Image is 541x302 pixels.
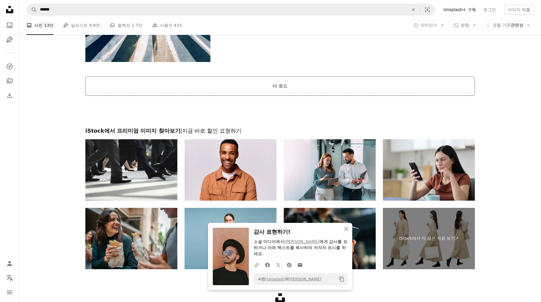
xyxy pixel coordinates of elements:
span: 433 [174,22,182,29]
span: 9.8천 [89,22,100,29]
button: 방향 [450,20,480,30]
a: 컬렉션 2.7만 [110,16,142,35]
a: 로그인 [480,5,500,14]
a: 일러스트 [4,34,16,46]
a: 탐색 [4,60,16,72]
p: 소셜 미디어에서 에게 감사를 표하거나 아래 텍스트를 복사하여 저작자 표시를 하세요. [254,239,347,257]
img: Making decision on the move [284,139,376,201]
button: 삭제 [407,4,420,15]
form: 사이트 전체에서 이미지 찾기 [26,4,435,16]
img: 부엌에서 휴대폰을 확인하는 수상한 아시아 여성 [383,139,475,201]
a: 일러스트 9.8천 [63,16,100,35]
a: 이메일로 공유에 공유 [295,259,305,271]
img: 갈색 셔츠를 입고 행복 한 다인종 중반 성인 남자의 스튜디오 초상화, 이빨 미소 [185,139,277,201]
a: Twitter에 공유 [273,259,284,271]
a: 로그인 / 가입 [4,257,16,270]
img: 청소년들은 주말 동안 호주 시드니의 활기찬 거리에서 웃고 어울리며 맛있는 길거리 음식을 즐깁니다 [85,208,177,269]
a: Unsplash [267,277,285,281]
span: | 지금 바로 할인 요청하기 [180,128,241,134]
button: 시각적 검색 [420,4,435,15]
a: 사용자 433 [152,16,182,35]
a: 사진 [4,19,16,31]
h3: 감사 표현하기! [254,228,347,236]
span: 관련성 [493,22,523,28]
a: [PERSON_NAME] [284,239,319,244]
img: The feet of people walking at the intersection [85,139,177,201]
a: iStock에서 더 많은 자료 보기↗ [383,208,475,269]
a: 홈 — Unsplash [4,4,16,17]
button: 더 로드 [85,76,475,96]
a: Unsplash+ 구독 [440,5,479,14]
button: Unsplash 검색 [27,4,37,15]
h2: iStock에서 프리미엄 이미지 찾아보기 [85,127,475,134]
span: 정렬 기준 [493,23,511,27]
button: 이미지 제출 [504,5,534,14]
a: 다운로드 내역 [4,89,16,101]
button: 정렬 기준관련성 [482,20,534,30]
img: 파란색 배경에 카메라를 보고 디지털 태블릿을 들고 웃는 아시아 여자 [185,208,277,269]
span: 2.7만 [131,22,142,29]
span: 사진: 의 [255,274,321,284]
a: [PERSON_NAME] [289,277,321,281]
span: 라이선스 [420,23,437,27]
a: 컬렉션 [4,75,16,87]
img: 알아볼 수 없는 남자가 스마트폰을 들고 도시 거리에 서서 인터넷을 검색하고, 소셜 미디어를 확인하고, 모바일 애플리케이션을 사용하는 모습을 클로즈업합니다. [284,208,376,269]
span: 방향 [461,23,469,27]
button: 라이선스 [410,20,448,30]
button: 클립보드에 복사하기 [337,274,347,284]
button: 메뉴 [4,286,16,298]
a: Facebook에 공유 [262,259,273,271]
button: 언어 [4,272,16,284]
a: Pinterest에 공유 [284,259,295,271]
